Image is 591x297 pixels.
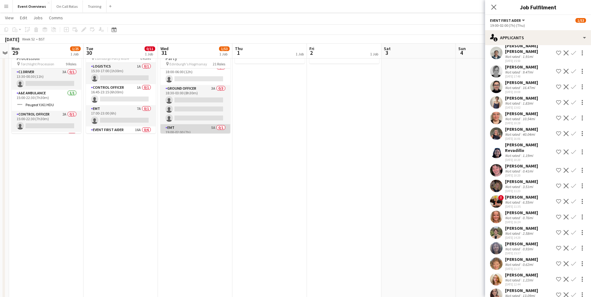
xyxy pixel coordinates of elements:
span: Sat [384,46,391,51]
span: Thu [235,46,243,51]
app-job-card: 13:30-00:30 (11h) (Tue)1/25Edinburgh Torchlight Procession Torchlight Procession9 RolesC1 Driver3... [12,41,81,133]
app-card-role: Logistics1A0/115:30-17:00 (1h30m) [86,63,156,84]
a: Jobs [31,14,45,22]
div: 19:00-02:00 (7h) (Thu) [490,23,586,28]
div: [DATE] 10:28 [505,121,538,125]
button: Training [83,0,107,12]
app-job-card: 15:30-00:30 (9h) (Wed)0/11Edinburgh Night Afore Party Edinburgh Party Afore6 RolesLogistics1A0/11... [86,41,156,133]
div: 1 Job [145,52,155,56]
div: [PERSON_NAME] [505,288,538,293]
span: Jobs [33,15,43,21]
div: 0.93mi [521,247,534,251]
span: Week 52 [21,37,36,41]
div: Not rated [505,278,521,282]
button: Event First Aider [490,18,526,23]
div: [DATE] 15:37 [505,251,538,255]
div: Applicants [485,30,591,45]
span: 1/53 [219,46,230,51]
app-card-role: Event First Aider16A0/617:00-23:00 (6h) [86,126,156,193]
a: Comms [46,14,65,22]
div: [PERSON_NAME] Revadillo [505,142,554,153]
div: [PERSON_NAME] [505,179,538,184]
div: Not rated [505,262,521,267]
span: Wed [160,46,169,51]
span: Edit [20,15,27,21]
div: Not rated [505,169,521,173]
a: View [2,14,16,22]
div: 1 Job [219,52,229,56]
span: 29 [11,49,20,56]
span: 4 [457,49,466,56]
app-card-role: EMT7A0/117:00-23:00 (6h) [86,105,156,126]
div: Not rated [505,231,521,236]
div: [DATE] 16:24 [505,220,538,224]
div: 1.91mi [521,54,534,59]
app-card-role: EMT5A0/119:00-02:00 (7h) [160,124,230,145]
div: BST [39,37,45,41]
span: 31 [160,49,169,56]
div: [DATE] 13:02 [505,106,538,110]
span: Event First Aider [490,18,521,23]
div: [DATE] 15:50 [505,59,554,63]
div: [PERSON_NAME] [505,111,538,116]
div: [PERSON_NAME] [505,241,538,247]
button: Event Overviews [13,0,51,12]
div: [DATE] 19:08 [505,90,538,94]
div: 2.58mi [521,231,534,236]
span: Tue [86,46,93,51]
div: 0.76mi [521,215,534,220]
span: View [5,15,14,21]
div: [PERSON_NAME] [PERSON_NAME] [505,43,554,54]
div: [DATE] [5,36,19,42]
div: 9.47mi [521,70,534,74]
span: 3 [383,49,391,56]
div: [PERSON_NAME] [505,126,538,132]
a: Edit [17,14,30,22]
app-card-role: A&E Ambulance1/115:00-22:30 (7h30m)Peugeot YJ61 HDU [12,90,81,111]
span: 1/25 [70,46,81,51]
div: Not rated [505,247,521,251]
div: 0.41mi [521,169,534,173]
h3: Job Fulfilment [485,3,591,11]
span: 9 Roles [66,62,76,66]
app-card-role: Control Officer1A0/116:45-23:15 (6h30m) [86,84,156,105]
span: Sun [458,46,466,51]
app-card-role: Ground Officer3A0/318:30-03:00 (8h30m) [160,85,230,124]
div: 0.62mi [521,262,534,267]
span: 1/53 [575,18,586,23]
div: [PERSON_NAME] [505,210,538,215]
div: [PERSON_NAME] [505,80,538,85]
div: 1.19mi [521,153,534,158]
div: 15:00-06:00 (15h) (Thu)1/53Edinburgh Hogmanay Street Party Edinburgh's Hogmanay21 RolesDeputy Med... [160,41,230,133]
div: Not rated [505,54,521,59]
div: [DATE] 12:44 [505,282,538,286]
app-card-role: Ground Manager1A0/118:00-06:00 (12h) [160,64,230,85]
div: Not rated [505,101,521,106]
div: 1 Job [370,52,378,56]
div: [DATE] 14:29 [505,236,538,240]
span: Comms [49,15,63,21]
div: [PERSON_NAME] [505,64,538,70]
div: 3.51mi [521,184,534,189]
div: 1 Job [296,52,304,56]
div: [PERSON_NAME] [505,257,538,262]
span: Fri [309,46,314,51]
app-card-role: Control Officer2A0/115:00-22:30 (7h30m) [12,111,81,132]
div: Not rated [505,85,521,90]
div: Not rated [505,184,521,189]
div: Not rated [505,132,521,137]
button: On Call Rotas [51,0,83,12]
div: [PERSON_NAME] [505,194,538,200]
span: 0/11 [145,46,155,51]
div: 10.54mi [521,116,536,121]
div: 40.04mi [521,132,536,137]
div: Not rated [505,215,521,220]
div: [DATE] 10:20 [505,173,538,177]
div: [DATE] 17:48 [505,74,538,78]
div: Not rated [505,200,521,205]
div: [DATE] 16:06 [505,137,538,141]
span: Torchlight Procession [21,62,54,66]
span: ! [498,195,504,200]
